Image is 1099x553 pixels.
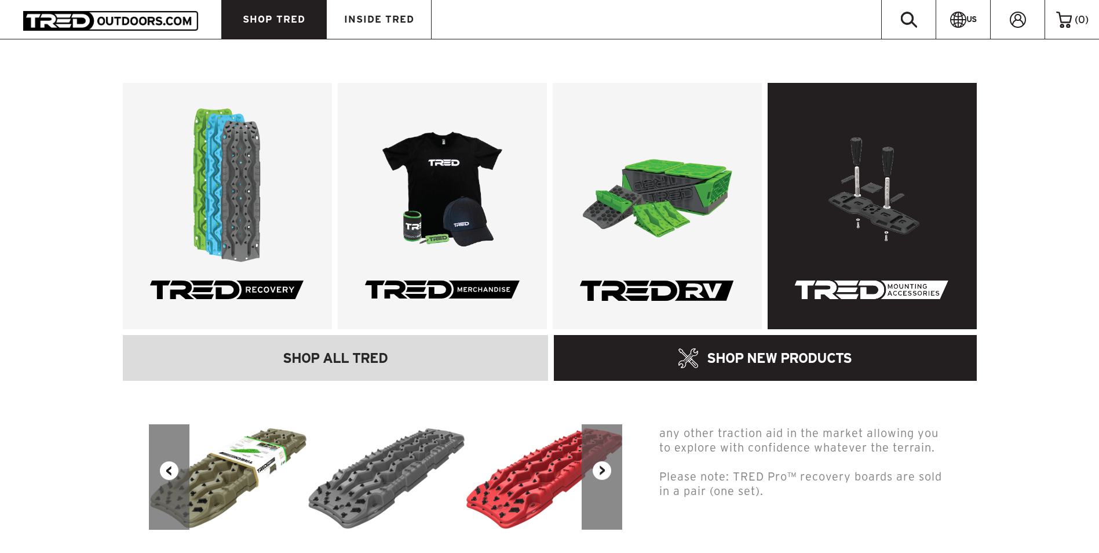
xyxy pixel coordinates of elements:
[149,412,307,529] img: TRED_Pro_ISO_MILITARYGREEN_Packaged_2048x_f0ca97be-e977-43cb-afb0-5bc8a19b50ba_300x.png
[344,14,414,24] span: INSIDE TRED
[1056,12,1072,28] img: cart-icon
[582,412,622,530] button: Next
[123,335,549,381] a: SHOP ALL TRED
[1078,14,1085,25] span: 0
[465,412,623,530] img: TRED_Pro_ISO_RED_x2_1fe710b8-74cb-45e8-89e3-f36b83bb2eca_300x.png
[23,11,198,30] img: TRED Outdoors America
[149,412,189,530] button: Previous
[659,470,942,497] span: Please note: TRED Pro™ recovery boards are sold in a pair (one set).
[1075,14,1089,25] span: ( )
[307,412,465,530] img: TRED_Pro_ISO_GREY_x2_2eb9da98-acd1-48cb-a8a2-fd40ce8cbd46_300x.png
[243,14,305,24] span: SHOP TRED
[554,335,977,381] a: SHOP NEW PRODUCTS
